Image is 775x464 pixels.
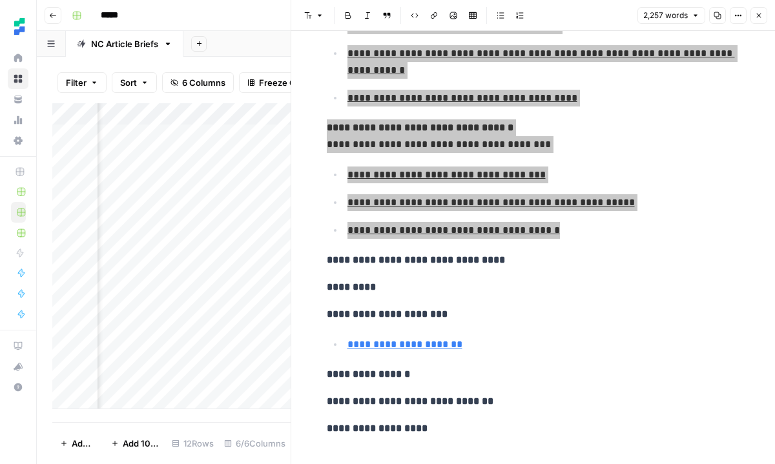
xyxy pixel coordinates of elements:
[91,37,158,50] div: NC Article Briefs
[112,72,157,93] button: Sort
[8,357,28,376] div: What's new?
[72,437,96,450] span: Add Row
[643,10,688,21] span: 2,257 words
[8,377,28,398] button: Help + Support
[8,48,28,68] a: Home
[8,110,28,130] a: Usage
[8,10,28,43] button: Workspace: Ten Speed
[103,433,167,454] button: Add 10 Rows
[162,72,234,93] button: 6 Columns
[219,433,291,454] div: 6/6 Columns
[8,89,28,110] a: Your Data
[8,130,28,151] a: Settings
[259,76,325,89] span: Freeze Columns
[8,15,31,38] img: Ten Speed Logo
[66,76,87,89] span: Filter
[182,76,225,89] span: 6 Columns
[8,356,28,377] button: What's new?
[167,433,219,454] div: 12 Rows
[8,336,28,356] a: AirOps Academy
[239,72,334,93] button: Freeze Columns
[52,433,103,454] button: Add Row
[66,31,183,57] a: NC Article Briefs
[57,72,107,93] button: Filter
[120,76,137,89] span: Sort
[8,68,28,89] a: Browse
[123,437,159,450] span: Add 10 Rows
[637,7,705,24] button: 2,257 words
